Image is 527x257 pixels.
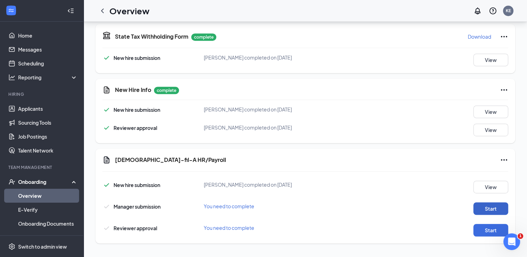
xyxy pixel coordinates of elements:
[473,181,508,193] button: View
[114,125,157,131] span: Reviewer approval
[102,156,111,164] svg: Document
[115,33,188,40] h5: State Tax Withholding Form
[8,164,76,170] div: Team Management
[114,225,157,231] span: Reviewer approval
[473,106,508,118] button: View
[500,32,508,41] svg: Ellipses
[473,54,508,66] button: View
[109,5,149,17] h1: Overview
[98,7,107,15] svg: ChevronLeft
[503,233,520,250] iframe: Intercom live chat
[102,31,111,39] svg: TaxGovernmentIcon
[18,116,78,130] a: Sourcing Tools
[154,87,179,94] p: complete
[500,156,508,164] svg: Ellipses
[8,74,15,81] svg: Analysis
[18,74,78,81] div: Reporting
[102,224,111,232] svg: Checkmark
[467,31,491,42] button: Download
[506,8,511,14] div: KE
[18,102,78,116] a: Applicants
[18,203,78,217] a: E-Verify
[114,55,160,61] span: New hire submission
[18,178,72,185] div: Onboarding
[114,203,161,210] span: Manager submission
[473,124,508,136] button: View
[204,106,292,112] span: [PERSON_NAME] completed on [DATE]
[67,7,74,14] svg: Collapse
[204,203,254,209] span: You need to complete
[115,86,151,94] h5: New Hire Info
[18,29,78,42] a: Home
[204,181,292,188] span: [PERSON_NAME] completed on [DATE]
[204,54,292,61] span: [PERSON_NAME] completed on [DATE]
[500,86,508,94] svg: Ellipses
[473,7,482,15] svg: Notifications
[204,225,254,231] span: You need to complete
[114,107,160,113] span: New hire submission
[18,243,67,250] div: Switch to admin view
[18,231,78,244] a: Activity log
[102,181,111,189] svg: Checkmark
[8,7,15,14] svg: WorkstreamLogo
[115,156,226,164] h5: [DEMOGRAPHIC_DATA]-fil-A HR/Payroll
[18,42,78,56] a: Messages
[8,178,15,185] svg: UserCheck
[18,143,78,157] a: Talent Network
[102,106,111,114] svg: Checkmark
[468,33,491,40] p: Download
[114,182,160,188] span: New hire submission
[489,7,497,15] svg: QuestionInfo
[102,124,111,132] svg: Checkmark
[102,54,111,62] svg: Checkmark
[191,33,216,41] p: complete
[473,224,508,236] button: Start
[102,86,111,94] svg: CustomFormIcon
[518,233,523,239] span: 1
[102,202,111,211] svg: Checkmark
[473,202,508,215] button: Start
[18,189,78,203] a: Overview
[18,56,78,70] a: Scheduling
[18,217,78,231] a: Onboarding Documents
[8,91,76,97] div: Hiring
[204,124,292,131] span: [PERSON_NAME] completed on [DATE]
[18,130,78,143] a: Job Postings
[8,243,15,250] svg: Settings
